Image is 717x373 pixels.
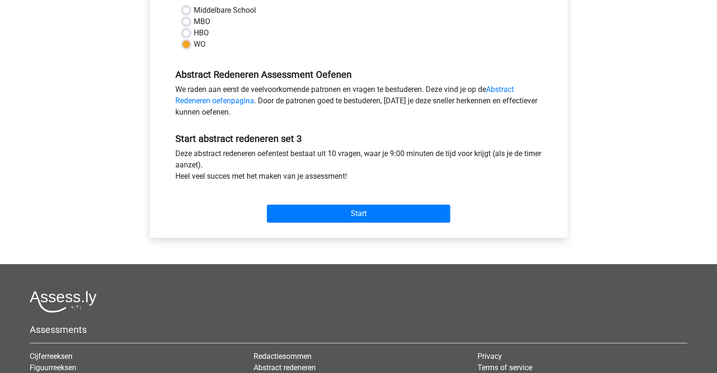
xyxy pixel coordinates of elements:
a: Terms of service [478,363,532,372]
a: Abstract redeneren [254,363,316,372]
a: Privacy [478,352,502,361]
h5: Start abstract redeneren set 3 [175,133,542,144]
label: WO [194,39,206,50]
input: Start [267,205,450,223]
a: Figuurreeksen [30,363,76,372]
h5: Abstract Redeneren Assessment Oefenen [175,69,542,80]
label: Middelbare School [194,5,256,16]
h5: Assessments [30,324,687,335]
label: HBO [194,27,209,39]
div: Deze abstract redeneren oefentest bestaat uit 10 vragen, waar je 9:00 minuten de tijd voor krijgt... [168,148,549,186]
a: Cijferreeksen [30,352,73,361]
label: MBO [194,16,210,27]
div: We raden aan eerst de veelvoorkomende patronen en vragen te bestuderen. Deze vind je op de . Door... [168,84,549,122]
img: Assessly logo [30,290,97,313]
a: Redactiesommen [254,352,312,361]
